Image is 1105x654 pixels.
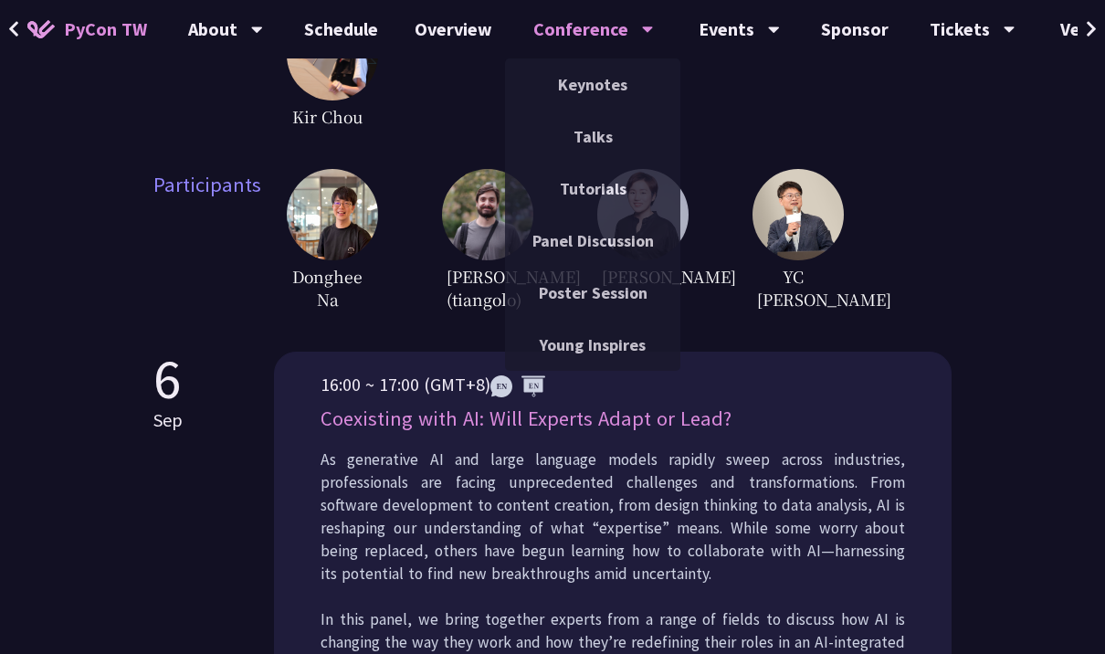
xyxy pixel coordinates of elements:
a: Young Inspires [505,323,680,366]
a: Tutorials [505,167,680,210]
img: Sebasti%C3%A1nRam%C3%ADrez.1365658.jpeg [442,169,533,260]
img: YCChen.e5e7a43.jpg [752,169,844,260]
a: Poster Session [505,271,680,314]
img: DongheeNa.093fe47.jpeg [287,169,378,260]
span: Host [153,9,287,132]
a: Keynotes [505,63,680,106]
span: Kir Chou [287,100,369,132]
p: Coexisting with AI: Will Experts Adapt or Lead? [321,403,905,435]
a: PyCon TW [9,6,165,52]
p: 6 [153,352,183,406]
span: [PERSON_NAME] (tiangolo) [442,260,524,315]
p: Sep [153,406,183,434]
span: YC [PERSON_NAME] [752,260,835,315]
img: ENEN.5a408d1.svg [490,375,545,397]
img: Home icon of PyCon TW 2025 [27,20,55,38]
a: Talks [505,115,680,158]
p: 16:00 ~ 17:00 (GMT+8) [321,371,905,398]
span: Donghee Na [287,260,369,315]
span: Participants [153,169,287,315]
span: PyCon TW [64,16,147,43]
a: Panel Discussion [505,219,680,262]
